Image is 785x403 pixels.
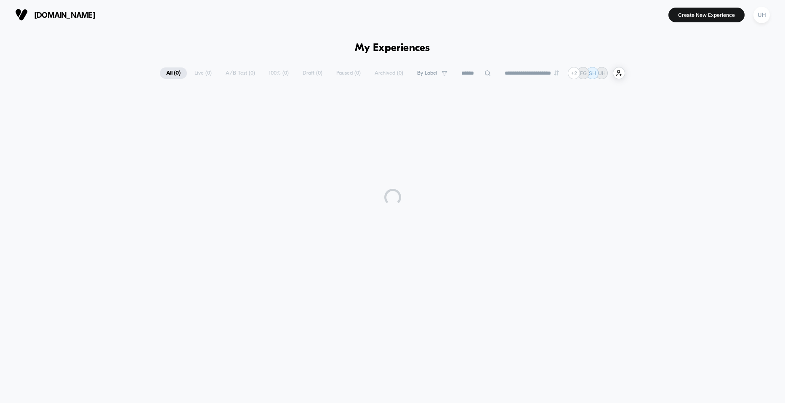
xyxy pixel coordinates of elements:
div: UH [753,7,770,23]
img: Visually logo [15,8,28,21]
span: By Label [417,70,437,76]
button: [DOMAIN_NAME] [13,8,98,21]
h1: My Experiences [355,42,430,54]
button: Create New Experience [668,8,745,22]
span: [DOMAIN_NAME] [34,11,95,19]
p: UH [598,70,606,76]
img: end [554,70,559,75]
span: All ( 0 ) [160,67,187,79]
div: + 2 [568,67,580,79]
p: SH [589,70,596,76]
button: UH [751,6,772,24]
p: FG [580,70,587,76]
